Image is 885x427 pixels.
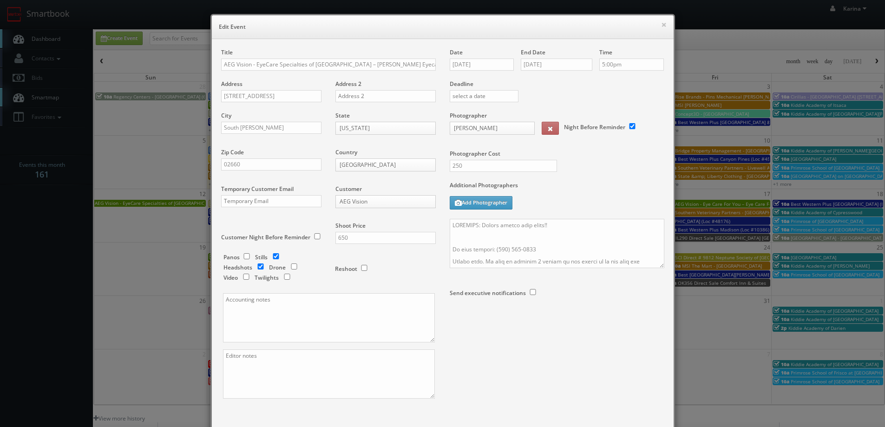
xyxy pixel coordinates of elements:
[221,59,436,71] input: Title
[335,90,436,102] input: Address 2
[564,123,625,131] label: Night Before Reminder
[335,112,350,119] label: State
[221,148,244,156] label: Zip Code
[335,232,436,244] input: Shoot Price
[335,148,357,156] label: Country
[340,159,423,171] span: [GEOGRAPHIC_DATA]
[450,112,487,119] label: Photographer
[219,22,667,32] h6: Edit Event
[521,59,592,71] input: Select a date
[443,150,671,158] label: Photographer Cost
[221,90,321,102] input: Address
[450,196,512,210] button: Add Photographer
[521,48,545,56] label: End Date
[255,274,279,282] label: Twilights
[450,48,463,56] label: Date
[340,196,423,208] span: AEG Vision
[221,80,243,88] label: Address
[335,158,436,171] a: [GEOGRAPHIC_DATA]
[335,195,436,208] a: AEG Vision
[340,122,423,134] span: [US_STATE]
[223,263,252,271] label: Headshots
[221,233,310,241] label: Customer Night Before Reminder
[223,253,240,261] label: Panos
[223,274,238,282] label: Video
[335,185,362,193] label: Customer
[221,195,321,207] input: Temporary Email
[221,112,231,119] label: City
[450,289,526,297] label: Send executive notifications
[661,21,667,28] button: ×
[221,158,321,171] input: Zip Code
[450,90,519,102] input: select a date
[335,122,436,135] a: [US_STATE]
[443,80,671,88] label: Deadline
[221,122,321,134] input: City
[221,48,233,56] label: Title
[450,160,557,172] input: Photographer Cost
[599,48,612,56] label: Time
[450,122,535,135] a: [PERSON_NAME]
[450,59,514,71] input: Select a date
[450,181,664,194] label: Additional Photographers
[335,265,357,273] label: Reshoot
[335,80,361,88] label: Address 2
[454,122,522,134] span: [PERSON_NAME]
[221,185,294,193] label: Temporary Customer Email
[269,263,286,271] label: Drone
[255,253,268,261] label: Stills
[335,222,366,230] label: Shoot Price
